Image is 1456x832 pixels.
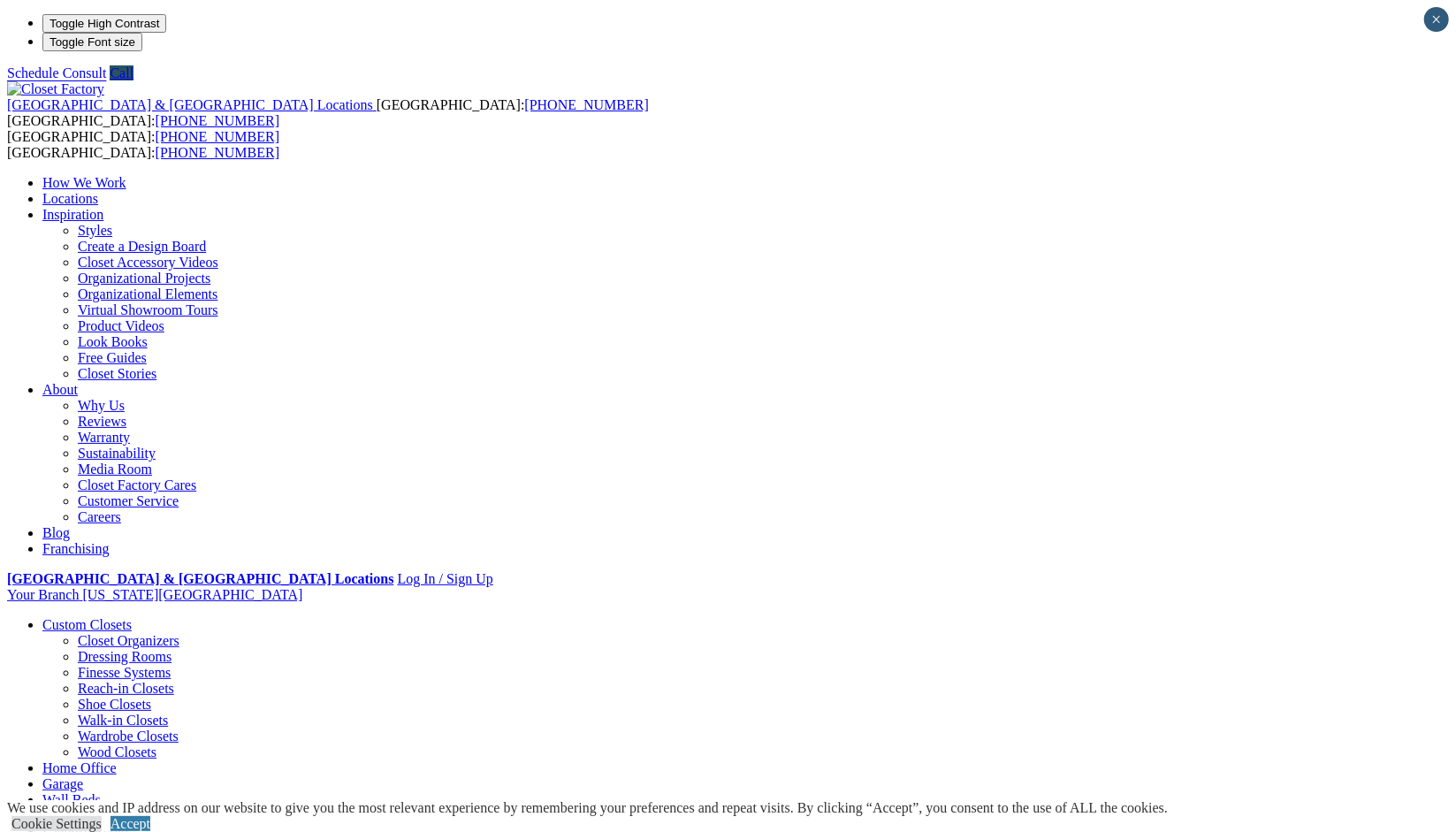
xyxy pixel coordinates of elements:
a: Product Videos [78,318,164,333]
span: Your Branch [7,587,79,602]
a: Dressing Rooms [78,649,172,664]
button: Close [1424,7,1449,32]
span: [GEOGRAPHIC_DATA]: [GEOGRAPHIC_DATA]: [7,129,279,160]
a: Your Branch [US_STATE][GEOGRAPHIC_DATA] [7,587,302,602]
a: Wood Closets [78,744,156,759]
a: Wardrobe Closets [78,729,179,744]
a: Custom Closets [42,617,132,632]
a: How We Work [42,175,126,190]
a: Virtual Showroom Tours [78,302,218,317]
a: Sustainability [78,446,156,461]
a: Home Office [42,760,117,775]
a: [GEOGRAPHIC_DATA] & [GEOGRAPHIC_DATA] Locations [7,571,393,586]
a: Why Us [78,398,125,413]
button: Toggle Font size [42,33,142,51]
a: Warranty [78,430,130,445]
a: Locations [42,191,98,206]
a: Organizational Projects [78,271,210,286]
a: Accept [111,816,150,831]
a: [PHONE_NUMBER] [156,145,279,160]
a: Franchising [42,541,110,556]
a: Call [110,65,133,80]
a: [PHONE_NUMBER] [156,129,279,144]
a: [PHONE_NUMBER] [524,97,648,112]
a: Inspiration [42,207,103,222]
a: Log In / Sign Up [397,571,492,586]
a: Reviews [78,414,126,429]
a: Look Books [78,334,148,349]
span: Toggle High Contrast [50,17,159,30]
a: Media Room [78,462,152,477]
a: Closet Accessory Videos [78,255,218,270]
a: Reach-in Closets [78,681,174,696]
a: Schedule Consult [7,65,106,80]
a: Shoe Closets [78,697,151,712]
a: About [42,382,78,397]
button: Toggle High Contrast [42,14,166,33]
a: Cookie Settings [11,816,102,831]
span: [US_STATE][GEOGRAPHIC_DATA] [82,587,302,602]
a: Wall Beds [42,792,101,807]
a: Finesse Systems [78,665,171,680]
a: [GEOGRAPHIC_DATA] & [GEOGRAPHIC_DATA] Locations [7,97,377,112]
a: Garage [42,776,83,791]
a: Styles [78,223,112,238]
a: [PHONE_NUMBER] [156,113,279,128]
a: Careers [78,509,121,524]
a: Create a Design Board [78,239,206,254]
div: We use cookies and IP address on our website to give you the most relevant experience by remember... [7,800,1168,816]
a: Walk-in Closets [78,713,168,728]
span: Toggle Font size [50,35,135,49]
a: Closet Stories [78,366,156,381]
img: Closet Factory [7,81,104,97]
a: Closet Organizers [78,633,179,648]
a: Closet Factory Cares [78,477,196,492]
span: [GEOGRAPHIC_DATA] & [GEOGRAPHIC_DATA] Locations [7,97,373,112]
span: [GEOGRAPHIC_DATA]: [GEOGRAPHIC_DATA]: [7,97,649,128]
a: Customer Service [78,493,179,508]
a: Free Guides [78,350,147,365]
a: Organizational Elements [78,286,217,302]
a: Blog [42,525,70,540]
